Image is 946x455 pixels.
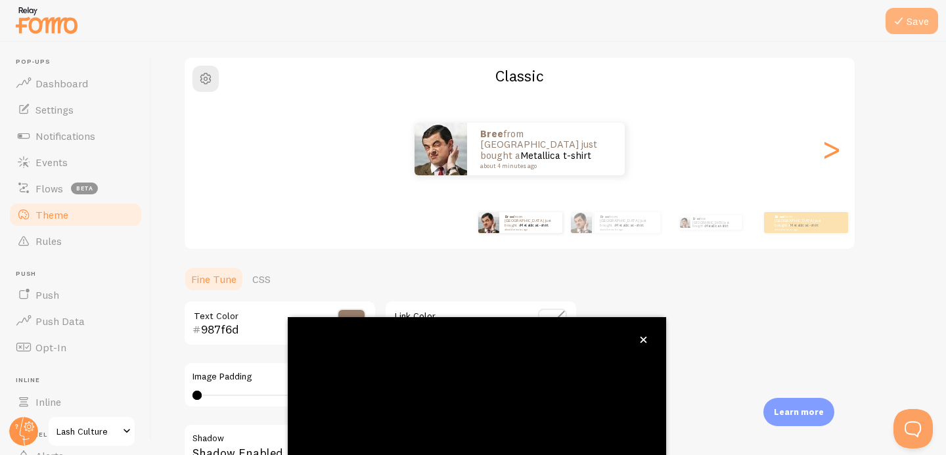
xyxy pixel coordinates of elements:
[8,308,143,334] a: Push Data
[14,3,79,37] img: fomo-relay-logo-orange.svg
[35,182,63,195] span: Flows
[16,376,143,385] span: Inline
[185,66,855,86] h2: Classic
[775,214,827,230] p: from [GEOGRAPHIC_DATA] just bought a
[600,214,609,219] strong: Bree
[480,129,612,169] p: from [GEOGRAPHIC_DATA] just bought a
[35,395,61,408] span: Inline
[8,97,143,123] a: Settings
[415,123,467,175] img: Fomo
[16,58,143,66] span: Pop-ups
[16,270,143,278] span: Push
[775,228,826,230] small: about 4 minutes ago
[183,266,244,292] a: Fine Tune
[520,223,549,228] a: Metallica t-shirt
[706,224,728,228] a: Metallica t-shirt
[823,102,839,196] div: Next slide
[71,183,98,194] span: beta
[774,406,824,418] p: Learn more
[8,334,143,360] a: Opt-In
[790,223,819,228] a: Metallica t-shirt
[520,149,591,162] a: Metallica t-shirt
[8,175,143,202] a: Flows beta
[775,214,784,219] strong: Bree
[35,234,62,248] span: Rules
[35,341,66,354] span: Opt-In
[600,228,654,230] small: about 4 minutes ago
[8,282,143,308] a: Push
[8,123,143,149] a: Notifications
[616,223,644,228] a: Metallica t-shirt
[35,288,59,301] span: Push
[679,217,690,228] img: Fomo
[8,389,143,415] a: Inline
[56,423,119,439] span: Lash Culture
[480,127,503,140] strong: Bree
[35,208,68,221] span: Theme
[35,156,68,169] span: Events
[692,215,736,230] p: from [GEOGRAPHIC_DATA] just bought a
[571,212,592,233] img: Fomo
[8,202,143,228] a: Theme
[763,398,834,426] div: Learn more
[8,70,143,97] a: Dashboard
[505,228,556,230] small: about 4 minutes ago
[244,266,279,292] a: CSS
[47,416,136,447] a: Lash Culture
[480,163,608,169] small: about 4 minutes ago
[8,149,143,175] a: Events
[692,217,700,221] strong: Bree
[637,333,650,347] button: close,
[35,129,95,142] span: Notifications
[505,214,557,230] p: from [GEOGRAPHIC_DATA] just bought a
[8,228,143,254] a: Rules
[192,371,568,383] label: Image Padding
[35,103,74,116] span: Settings
[600,214,655,230] p: from [GEOGRAPHIC_DATA] just bought a
[893,409,933,448] iframe: Help Scout Beacon - Open
[35,77,88,90] span: Dashboard
[35,314,85,328] span: Push Data
[478,212,499,233] img: Fomo
[505,214,514,219] strong: Bree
